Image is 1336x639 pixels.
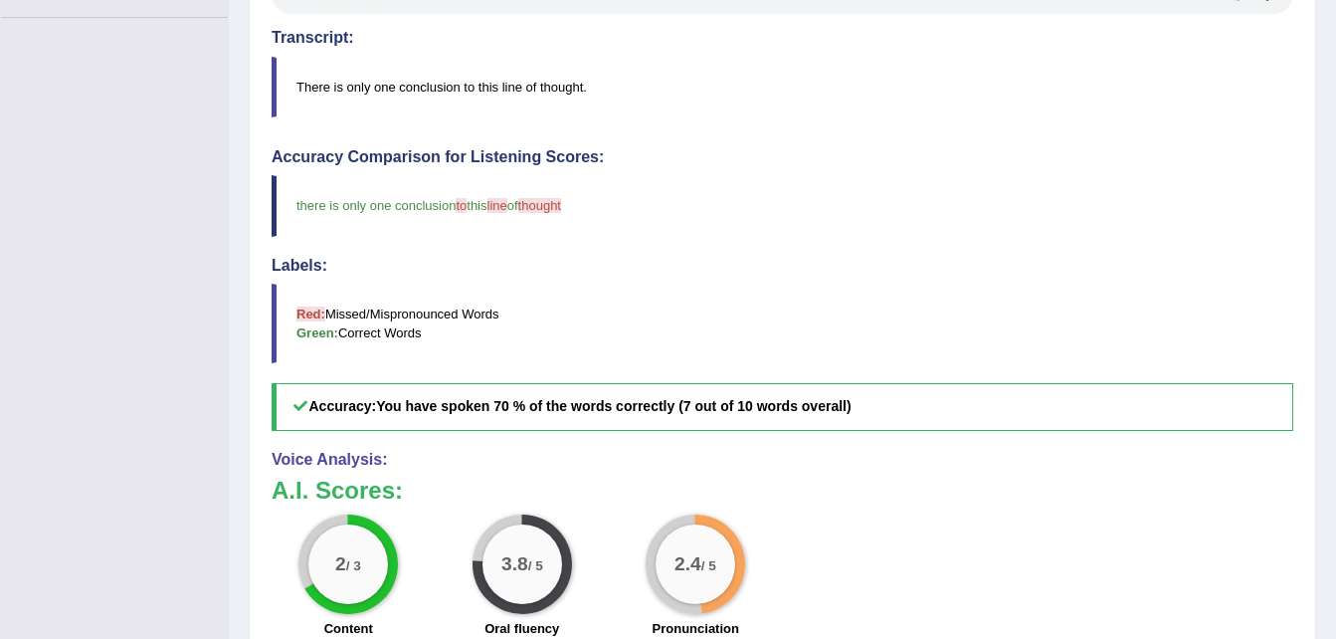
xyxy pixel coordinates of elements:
h4: Transcript: [272,29,1293,47]
span: line [487,198,507,213]
label: Oral fluency [484,619,559,638]
span: to [456,198,467,213]
big: 3.8 [501,553,528,575]
label: Content [324,619,373,638]
blockquote: Missed/Mispronounced Words Correct Words [272,284,1293,363]
span: there is only one conclusion [296,198,456,213]
span: of [507,198,518,213]
h4: Voice Analysis: [272,451,1293,469]
blockquote: There is only one conclusion to this line of thought. [272,57,1293,117]
h4: Accuracy Comparison for Listening Scores: [272,148,1293,166]
label: Pronunciation [653,619,739,638]
small: / 3 [346,558,361,573]
b: Red: [296,307,325,321]
h4: Labels: [272,257,1293,275]
h5: Accuracy: [272,383,1293,430]
small: / 5 [528,558,543,573]
small: / 5 [701,558,716,573]
big: 2 [335,553,346,575]
b: You have spoken 70 % of the words correctly (7 out of 10 words overall) [376,398,851,414]
span: thought [518,198,561,213]
big: 2.4 [674,553,701,575]
b: A.I. Scores: [272,477,403,504]
span: this [467,198,486,213]
b: Green: [296,325,338,340]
